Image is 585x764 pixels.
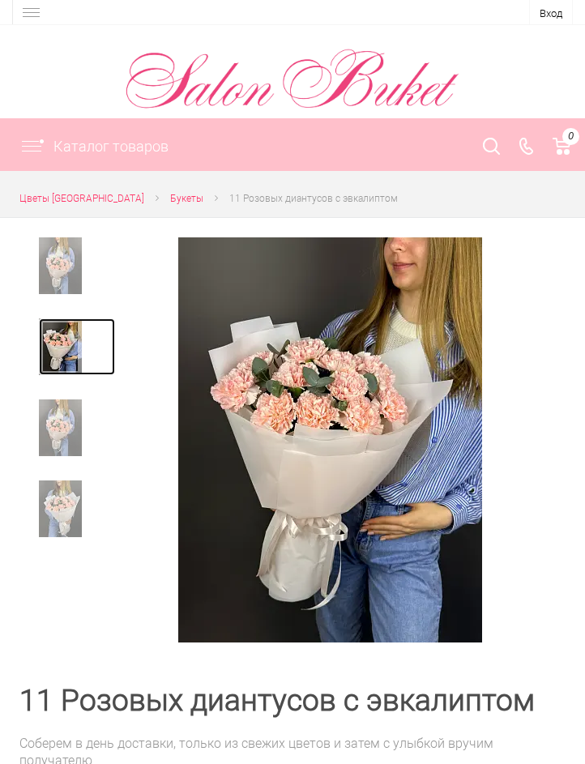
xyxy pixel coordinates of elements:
span: Букеты [170,193,203,204]
h1: 11 Розовых диантусов с эвкалиптом [19,686,566,715]
img: Цветы Нижний Новгород [124,41,460,117]
span: 0 [562,128,579,145]
span: 11 Розовых диантусов с эвкалиптом [229,193,398,204]
a: Вход [540,7,562,19]
a: Букеты [170,190,203,207]
a: Цветы [GEOGRAPHIC_DATA] [19,190,144,207]
span: Цветы [GEOGRAPHIC_DATA] [19,193,144,204]
a: Увеличить [135,237,527,642]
